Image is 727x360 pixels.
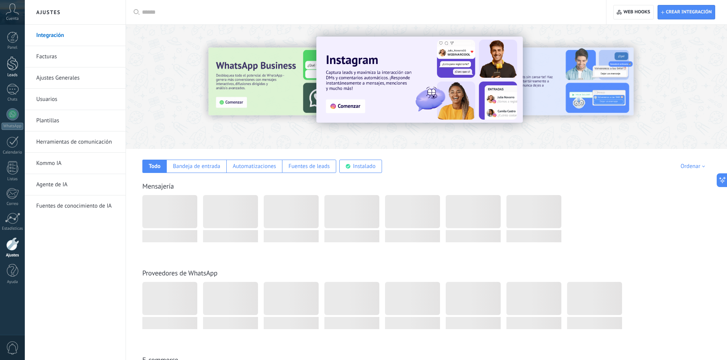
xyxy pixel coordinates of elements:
[36,25,118,46] a: Integración
[25,46,126,67] li: Facturas
[2,253,24,258] div: Ajustes
[36,110,118,131] a: Plantillas
[2,177,24,182] div: Listas
[36,153,118,174] a: Kommo IA
[471,48,634,115] img: Slide 2
[36,195,118,217] a: Fuentes de conocimiento de IA
[36,46,118,67] a: Facturas
[25,153,126,174] li: Kommo IA
[2,97,24,102] div: Chats
[2,202,24,206] div: Correo
[36,174,118,195] a: Agente de IA
[25,195,126,216] li: Fuentes de conocimiento de IA
[36,131,118,153] a: Herramientas de comunicación
[36,89,118,110] a: Usuarios
[2,150,24,155] div: Calendario
[2,73,24,78] div: Leads
[316,37,523,123] img: Slide 1
[142,269,218,277] a: Proveedores de WhatsApp
[149,163,161,170] div: Todo
[142,182,174,190] a: Mensajería
[25,25,126,46] li: Integración
[658,5,715,19] button: Crear integración
[2,226,24,231] div: Estadísticas
[25,67,126,89] li: Ajustes Generales
[233,163,276,170] div: Automatizaciones
[2,280,24,285] div: Ayuda
[208,48,371,115] img: Slide 3
[25,174,126,195] li: Agente de IA
[289,163,330,170] div: Fuentes de leads
[666,9,712,15] span: Crear integración
[613,5,653,19] button: Web hooks
[6,16,19,21] span: Cuenta
[2,123,23,130] div: WhatsApp
[25,89,126,110] li: Usuarios
[36,67,118,89] a: Ajustes Generales
[25,110,126,131] li: Plantillas
[624,9,650,15] span: Web hooks
[25,131,126,153] li: Herramientas de comunicación
[353,163,376,170] div: Instalado
[2,45,24,50] div: Panel
[680,163,708,170] div: Ordenar
[173,163,220,170] div: Bandeja de entrada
